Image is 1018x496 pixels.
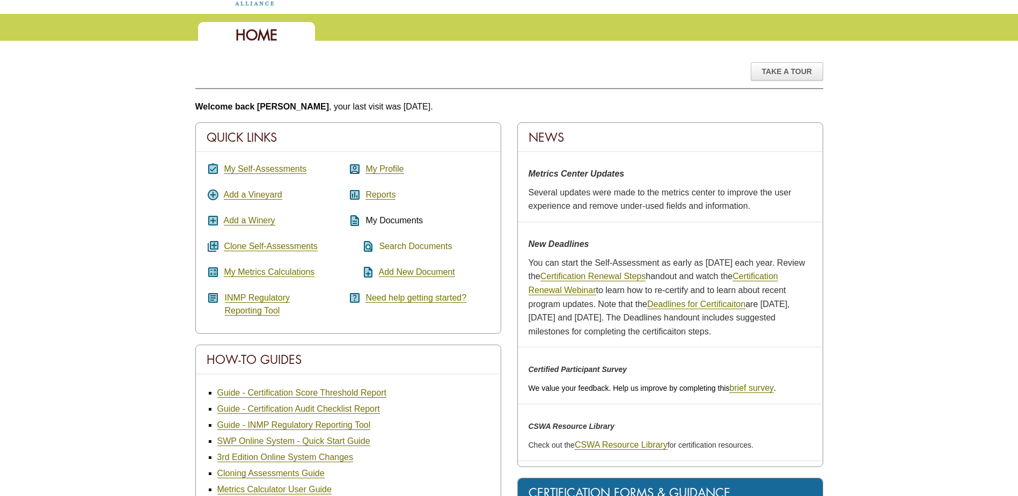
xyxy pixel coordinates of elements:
[196,345,501,374] div: How-To Guides
[529,272,778,295] a: Certification Renewal Webinar
[518,123,823,152] div: News
[207,240,219,253] i: queue
[529,239,589,249] strong: New Deadlines
[365,190,396,200] a: Reports
[729,383,774,393] a: brief survey
[365,164,404,174] a: My Profile
[348,163,361,176] i: account_box
[529,188,792,211] span: Several updates were made to the metrics center to improve the user experience and remove under-u...
[540,272,646,281] a: Certification Renewal Steps
[196,123,501,152] div: Quick Links
[207,266,219,279] i: calculate
[224,242,317,251] a: Clone Self-Assessments
[195,102,329,111] b: Welcome back [PERSON_NAME]
[529,365,627,374] em: Certified Participant Survey
[217,388,386,398] a: Guide - Certification Score Threshold Report
[224,267,314,277] a: My Metrics Calculations
[529,384,776,392] span: We value your feedback. Help us improve by completing this .
[224,190,282,200] a: Add a Vineyard
[751,62,823,81] div: Take A Tour
[217,420,371,430] a: Guide - INMP Regulatory Reporting Tool
[207,291,219,304] i: article
[529,422,615,431] em: CSWA Resource Library
[379,267,455,277] a: Add New Document
[365,293,466,303] a: Need help getting started?
[224,216,275,225] a: Add a Winery
[348,188,361,201] i: assessment
[207,188,219,201] i: add_circle
[217,453,353,462] a: 3rd Edition Online System Changes
[217,469,325,478] a: Cloning Assessments Guide
[529,169,625,178] strong: Metrics Center Updates
[236,26,277,45] span: Home
[647,300,745,309] a: Deadlines for Certificaiton
[207,214,219,227] i: add_box
[225,293,290,316] a: INMP RegulatoryReporting Tool
[575,440,668,450] a: CSWA Resource Library
[379,242,452,251] a: Search Documents
[217,485,332,494] a: Metrics Calculator User Guide
[348,266,375,279] i: note_add
[217,436,370,446] a: SWP Online System - Quick Start Guide
[529,441,753,449] span: Check out the for certification resources.
[365,216,423,225] span: My Documents
[207,163,219,176] i: assignment_turned_in
[195,100,823,114] p: , your last visit was [DATE].
[529,256,812,339] p: You can start the Self-Assessment as early as [DATE] each year. Review the handout and watch the ...
[348,214,361,227] i: description
[224,164,306,174] a: My Self-Assessments
[217,404,380,414] a: Guide - Certification Audit Checklist Report
[348,291,361,304] i: help_center
[348,240,375,253] i: find_in_page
